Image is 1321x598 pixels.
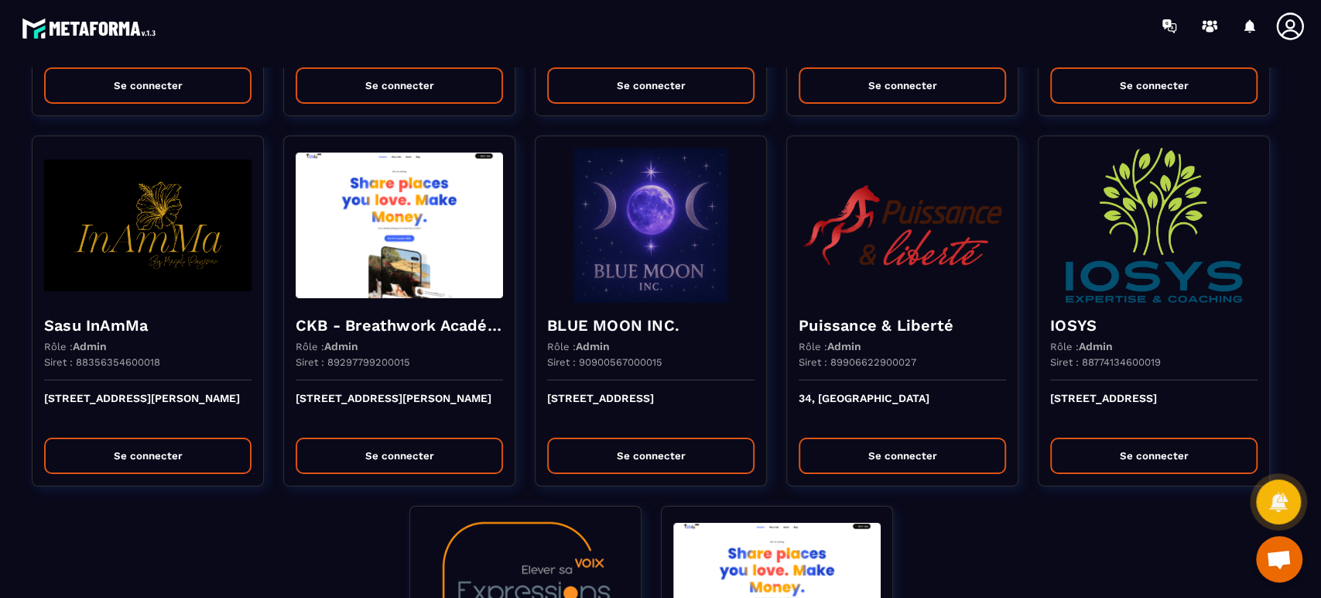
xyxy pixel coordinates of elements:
h4: Puissance & Liberté [799,314,1006,336]
img: logo [22,14,161,43]
p: Rôle : [296,340,358,352]
p: [STREET_ADDRESS][PERSON_NAME] [296,392,503,426]
button: Se connecter [799,67,1006,104]
span: Admin [827,340,861,352]
img: funnel-background [44,148,252,303]
h4: CKB - Breathwork Académie [296,314,503,336]
p: [STREET_ADDRESS][PERSON_NAME] [44,392,252,426]
p: Siret : 88356354600018 [44,356,160,368]
button: Se connecter [296,438,503,474]
h4: BLUE MOON INC. [547,314,755,336]
p: Siret : 89297799200015 [296,356,410,368]
span: Admin [324,340,358,352]
span: Admin [73,340,107,352]
button: Se connecter [44,438,252,474]
p: Rôle : [547,340,610,352]
button: Se connecter [1050,67,1258,104]
p: Rôle : [44,340,107,352]
button: Se connecter [799,438,1006,474]
p: Rôle : [1050,340,1113,352]
p: [STREET_ADDRESS] [547,392,755,426]
img: funnel-background [296,148,503,303]
p: [STREET_ADDRESS] [1050,392,1258,426]
p: Rôle : [799,340,861,352]
img: funnel-background [1050,148,1258,303]
button: Se connecter [296,67,503,104]
h4: Sasu InAmMa [44,314,252,336]
button: Se connecter [547,67,755,104]
p: Siret : 89906622900027 [799,356,916,368]
h4: IOSYS [1050,314,1258,336]
span: Admin [1079,340,1113,352]
button: Se connecter [1050,438,1258,474]
button: Se connecter [547,438,755,474]
span: Admin [576,340,610,352]
div: Ouvrir le chat [1256,536,1302,583]
button: Se connecter [44,67,252,104]
p: 34, [GEOGRAPHIC_DATA] [799,392,1006,426]
img: funnel-background [799,148,1006,303]
img: funnel-background [547,148,755,303]
p: Siret : 88774134600019 [1050,356,1161,368]
p: Siret : 90900567000015 [547,356,662,368]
